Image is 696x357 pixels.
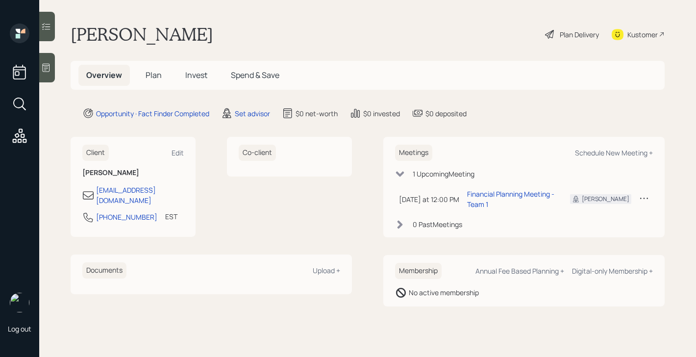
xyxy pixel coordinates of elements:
h6: Membership [395,263,442,279]
span: Invest [185,70,207,80]
div: 1 Upcoming Meeting [413,169,474,179]
div: EST [165,211,177,222]
span: Spend & Save [231,70,279,80]
div: [EMAIL_ADDRESS][DOMAIN_NAME] [96,185,184,205]
div: 0 Past Meeting s [413,219,462,229]
div: [DATE] at 12:00 PM [399,194,459,204]
div: [PERSON_NAME] [582,195,629,204]
h6: [PERSON_NAME] [82,169,184,177]
h6: Client [82,145,109,161]
div: Annual Fee Based Planning + [475,266,564,276]
span: Plan [146,70,162,80]
div: Edit [172,148,184,157]
div: Plan Delivery [560,29,599,40]
div: Financial Planning Meeting - Team 1 [467,189,554,209]
div: Opportunity · Fact Finder Completed [96,108,209,119]
div: Set advisor [235,108,270,119]
div: Digital-only Membership + [572,266,653,276]
div: Upload + [313,266,340,275]
div: $0 deposited [425,108,467,119]
h1: [PERSON_NAME] [71,24,213,45]
div: Schedule New Meeting + [575,148,653,157]
div: Log out [8,324,31,333]
img: michael-russo-headshot.png [10,293,29,312]
div: Kustomer [627,29,658,40]
div: $0 invested [363,108,400,119]
div: $0 net-worth [296,108,338,119]
div: No active membership [409,287,479,298]
h6: Co-client [239,145,276,161]
h6: Meetings [395,145,432,161]
h6: Documents [82,262,126,279]
div: [PHONE_NUMBER] [96,212,157,222]
span: Overview [86,70,122,80]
